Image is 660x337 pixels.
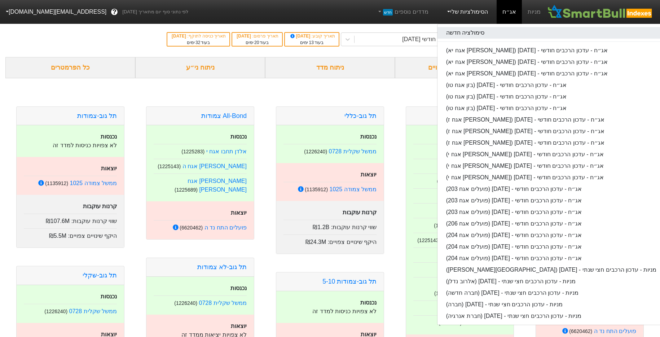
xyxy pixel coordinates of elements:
strong: יוצאות [231,210,247,216]
div: ניתוח מדד [265,57,395,78]
span: ₪24.3M [305,239,326,245]
span: [DATE] [172,34,187,39]
a: אלדן תחבו אגח י [206,148,247,154]
span: [DATE] [237,34,252,39]
strong: יוצאות [101,165,117,171]
div: בעוד ימים [236,39,278,46]
div: שווי קרנות עוקבות : [283,220,377,232]
span: ₪107.6M [46,218,70,224]
small: ( 6620462 ) [180,225,203,231]
p: לא צפויות כניסות למדד זה [24,141,117,150]
a: [PERSON_NAME] אגח [PERSON_NAME] [188,178,247,193]
strong: נכנסות [101,134,117,140]
small: ( 1226240 ) [44,308,67,314]
strong: קרנות עוקבות [83,203,117,209]
a: [PERSON_NAME] אגח ה [182,163,247,169]
small: ( 1225143 ) [158,163,181,169]
span: ₪1.2B [313,224,329,230]
div: הרכבים חודשי [DATE] [402,35,456,44]
a: ממשל צמודה 1025 [330,186,377,192]
strong: נכנסות [101,293,117,299]
div: היקף שינויים צפויים : [24,228,117,240]
small: ( 1225689 ) [434,290,457,296]
strong: יוצאות [231,323,247,329]
a: הסימולציות שלי [443,5,491,19]
small: ( 1225689 ) [175,187,198,193]
div: בעוד ימים [171,39,226,46]
strong: יוצאות [361,171,377,178]
div: כל הפרמטרים [5,57,135,78]
div: תאריך פרסום : [236,33,278,39]
a: מדדים נוספיםחדש [374,5,431,19]
a: ממשל שקלית 0728 [329,148,377,154]
small: ( 1226240 ) [434,223,457,228]
a: פועלים התח נד ה [594,328,636,334]
span: לפי נתוני סוף יום מתאריך [DATE] [122,8,188,16]
small: ( 6620462 ) [569,328,592,334]
div: בעוד ימים [289,39,335,46]
span: ? [113,7,116,17]
a: ממשל שקלית 0728 [199,300,247,306]
span: 13 [309,40,313,45]
span: 32 [195,40,200,45]
a: All-Bond צמודות [201,112,247,119]
strong: נכנסות [230,134,247,140]
small: ( 1135912 ) [45,180,68,186]
strong: נכנסות [230,285,247,291]
div: תאריך קובע : [289,33,335,39]
strong: קרנות עוקבות [343,209,377,215]
small: ( 1135912 ) [305,187,328,192]
strong: נכנסות [360,134,377,140]
span: [DATE] [289,34,312,39]
div: שווי קרנות עוקבות : [24,214,117,226]
div: ביקושים והיצעים צפויים [395,57,525,78]
a: תל גוב-לא צמודות [197,263,247,271]
a: תל גוב-צמודות [77,112,117,119]
strong: נכנסות [360,299,377,306]
a: תל גוב-צמודות 5-10 [322,278,377,285]
small: ( 1225143 ) [417,237,440,243]
span: 20 [254,40,259,45]
div: ניתוח ני״ע [135,57,265,78]
span: חדש [383,9,393,16]
a: פועלים התח נד ה [204,224,247,231]
div: תאריך כניסה לתוקף : [171,33,226,39]
img: SmartBull [546,5,654,19]
small: ( 1226240 ) [304,149,327,154]
a: תל גוב-כללי [344,112,377,119]
span: ₪5.5M [49,233,67,239]
a: ממשל שקלית 0728 [69,308,117,314]
a: תל גוב-שקלי [83,272,117,279]
small: ( 1226240 ) [174,300,197,306]
a: ממשל צמודה 1025 [70,180,117,186]
small: ( 1225283 ) [181,149,204,154]
p: לא צפויות כניסות למדד זה [283,307,377,316]
div: היקף שינויים צפויים : [283,235,377,246]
